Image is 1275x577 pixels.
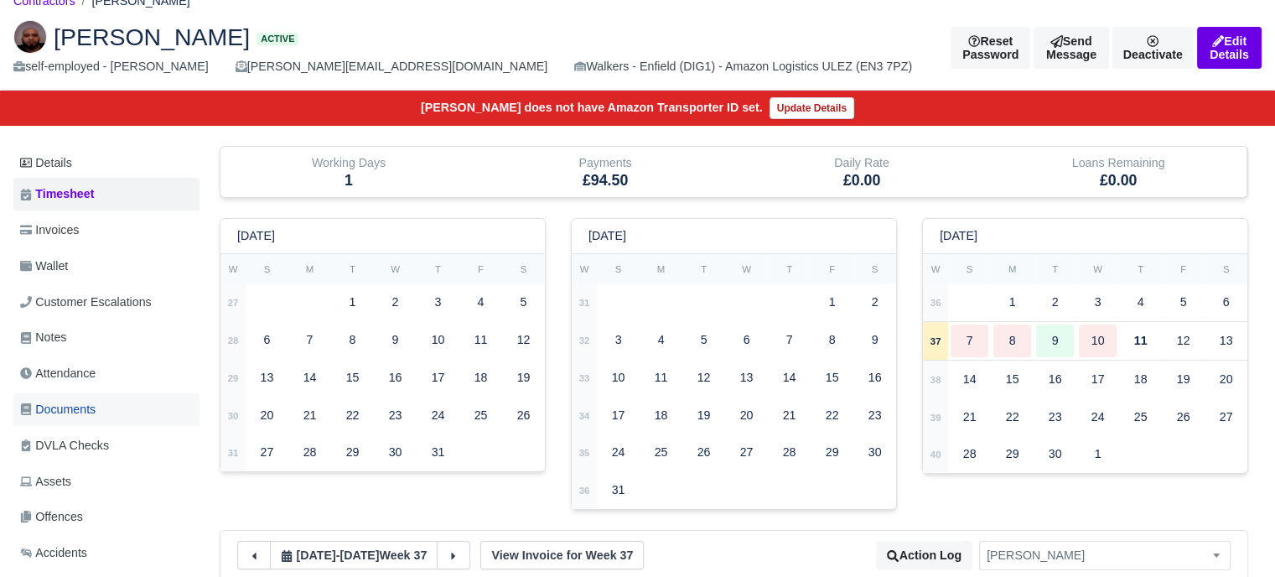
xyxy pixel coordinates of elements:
div: 19 [505,361,542,394]
strong: 28 [228,335,239,346]
div: 13 [248,361,286,394]
button: Action Log [876,541,972,570]
div: 17 [419,361,457,394]
div: 19 [685,399,723,432]
small: F [1180,264,1186,274]
strong: 40 [930,450,941,460]
small: S [521,264,527,274]
a: Accidents [13,537,200,569]
div: 30 [376,436,414,469]
div: 28 [291,436,329,469]
button: [DATE]-[DATE]Week 37 [270,541,438,569]
div: 1 [993,286,1031,319]
div: 17 [599,399,637,432]
strong: 38 [930,375,941,385]
a: Customer Escalations [13,286,200,319]
small: M [306,264,314,274]
strong: 31 [228,448,239,458]
a: DVLA Checks [13,429,200,462]
span: [PERSON_NAME] [54,25,250,49]
strong: 27 [228,298,239,308]
div: 29 [813,436,851,469]
div: self-employed - [PERSON_NAME] [13,57,209,76]
div: 21 [291,399,329,432]
div: Mohsin Malik [1,7,1274,91]
iframe: Chat Widget [974,383,1275,577]
div: Deactivate [1112,27,1194,69]
div: 13 [1207,325,1245,357]
h6: [DATE] [940,229,977,243]
div: 11 [642,361,680,394]
div: 12 [685,361,723,394]
a: Documents [13,393,200,426]
strong: 36 [930,298,941,308]
strong: 31 [579,298,590,308]
small: S [1223,264,1230,274]
div: Daily Rate [733,147,990,197]
div: 26 [505,399,542,432]
div: 21 [770,399,808,432]
div: 14 [770,361,808,394]
div: 7 [770,324,808,356]
span: Accidents [20,543,87,563]
a: View Invoice for Week 37 [480,541,644,569]
strong: 29 [228,373,239,383]
a: Timesheet [13,178,200,211]
div: 7 [291,324,329,356]
strong: 36 [579,486,590,496]
small: F [829,264,835,274]
a: Send Message [1034,27,1108,69]
a: Invoices [13,214,200,247]
div: 11 [462,324,500,356]
div: 18 [462,361,500,394]
small: T [786,264,792,274]
button: Reset Password [951,27,1030,69]
div: 5 [1164,286,1202,319]
div: 16 [376,361,414,394]
small: T [1052,264,1058,274]
div: 24 [419,399,457,432]
strong: 32 [579,335,590,346]
a: Update Details [770,97,854,119]
a: Edit Details [1197,27,1262,69]
small: W [580,264,589,274]
h6: [DATE] [588,229,626,243]
span: Assets [20,472,71,491]
div: Payments [490,153,721,173]
div: 28 [951,438,988,470]
small: T [435,264,441,274]
small: T [350,264,355,274]
div: 28 [770,436,808,469]
div: 6 [248,324,286,356]
strong: 11 [1134,334,1148,347]
small: S [872,264,879,274]
div: 6 [1207,286,1245,319]
div: 27 [248,436,286,469]
div: 26 [685,436,723,469]
div: Working Days [233,153,464,173]
div: 4 [642,324,680,356]
div: 10 [599,361,637,394]
div: 3 [419,286,457,319]
small: W [391,264,400,274]
div: 20 [1207,363,1245,396]
div: Payments [477,147,733,197]
div: 30 [856,436,894,469]
a: Offences [13,501,200,533]
div: 3 [1079,286,1117,319]
small: T [701,264,707,274]
h5: 1 [233,172,464,190]
strong: 30 [228,411,239,421]
span: Invoices [20,221,79,240]
small: S [967,264,973,274]
h5: £0.00 [746,172,977,190]
small: T [1138,264,1143,274]
strong: 33 [579,373,590,383]
div: 14 [951,363,988,396]
div: 24 [599,436,637,469]
strong: 35 [579,448,590,458]
div: 1 [813,286,851,319]
span: Wallet [20,257,68,276]
div: 18 [1122,363,1159,396]
div: 25 [642,436,680,469]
